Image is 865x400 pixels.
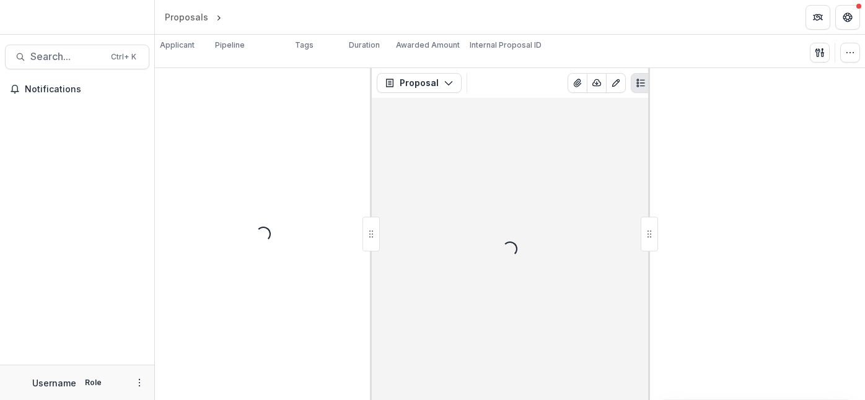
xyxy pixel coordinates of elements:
[160,8,277,26] nav: breadcrumb
[30,51,103,63] span: Search...
[81,377,105,388] p: Role
[470,40,542,51] p: Internal Proposal ID
[606,73,626,93] button: Edit as form
[5,45,149,69] button: Search...
[5,79,149,99] button: Notifications
[160,8,213,26] a: Proposals
[32,376,76,389] p: Username
[295,40,314,51] p: Tags
[108,50,139,64] div: Ctrl + K
[568,73,587,93] button: View Attached Files
[806,5,830,30] button: Partners
[132,375,147,390] button: More
[165,11,208,24] div: Proposals
[160,40,195,51] p: Applicant
[835,5,860,30] button: Get Help
[349,40,380,51] p: Duration
[215,40,245,51] p: Pipeline
[25,84,144,95] span: Notifications
[377,73,462,93] button: Proposal
[396,40,460,51] p: Awarded Amount
[631,73,651,93] button: Plaintext view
